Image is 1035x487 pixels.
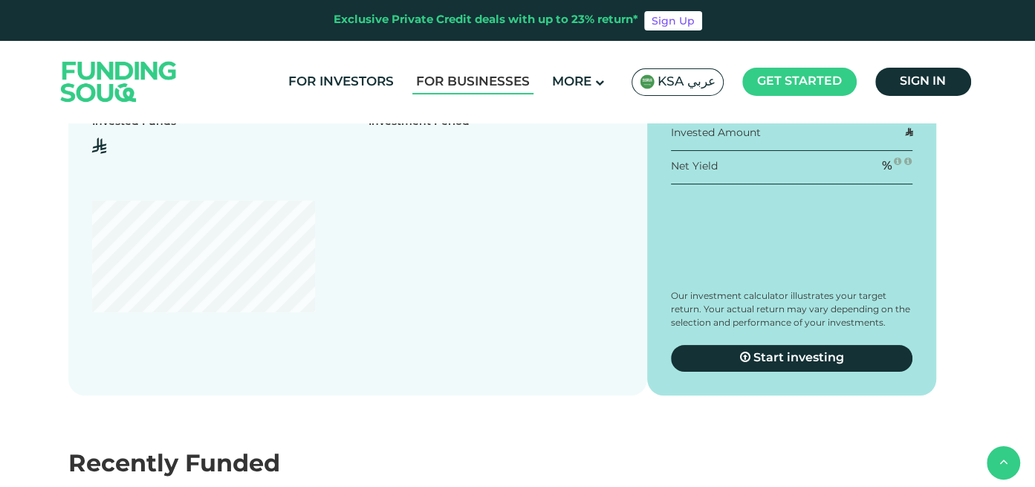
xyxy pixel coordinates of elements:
[640,74,655,89] img: SA Flag
[46,44,192,119] img: Logo
[68,454,280,477] span: Recently Funded
[334,12,638,29] div: Exclusive Private Credit deals with up to 23% return*
[671,125,761,141] div: Invested Amount
[92,136,106,159] span: ʢ
[893,157,901,166] i: 15 forecasted net yield ~ 23% IRR
[412,70,533,94] a: For Businesses
[671,345,913,372] a: Start investing
[285,70,398,94] a: For Investors
[903,157,911,166] i: 10 forecasted net yield ~ 19.6% IRR
[881,161,892,172] span: %
[552,76,591,88] span: More
[671,292,910,328] span: Our investment calculator illustrates your target return. Your actual return may vary depending o...
[905,127,912,138] span: ʢ
[92,115,176,130] div: Invested Funds
[900,76,946,87] span: Sign in
[369,115,470,130] div: Investment Period
[753,352,843,364] span: Start investing
[671,161,718,171] span: Net Yield
[658,74,716,91] span: KSA عربي
[757,76,842,87] span: Get started
[987,446,1020,480] button: back
[644,11,702,30] a: Sign Up
[875,68,971,96] a: Sign in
